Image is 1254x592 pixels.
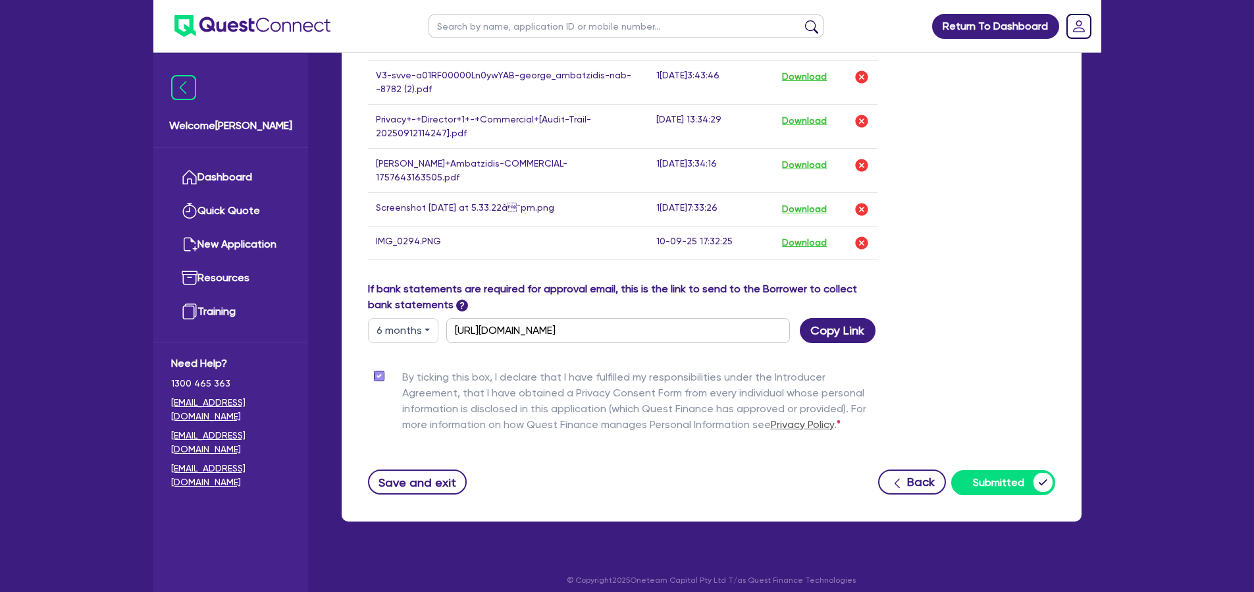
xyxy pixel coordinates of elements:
[648,104,773,148] td: [DATE] 13:34:29
[781,157,827,174] button: Download
[171,295,290,329] a: Training
[781,113,827,130] button: Download
[171,75,196,100] img: icon-menu-close
[648,60,773,104] td: 1[DATE]3:43:46
[368,192,649,226] td: Screenshot [DATE] at 5.33.22â¯pm.png
[648,192,773,226] td: 1[DATE]7:33:26
[171,356,290,371] span: Need Help?
[951,470,1055,495] button: Submitted
[932,14,1059,39] a: Return To Dashboard
[854,157,870,173] img: delete-icon
[1062,9,1096,43] a: Dropdown toggle
[781,201,827,218] button: Download
[182,203,197,219] img: quick-quote
[174,15,330,37] img: quest-connect-logo-blue
[648,226,773,259] td: 10-09-25 17:32:25
[854,235,870,251] img: delete-icon
[171,261,290,295] a: Resources
[182,304,197,319] img: training
[368,60,649,104] td: V3-svve-a01RF00000Ln0ywYAB-george_ambatzidis-nab--8782 (2).pdf
[171,462,290,489] a: [EMAIL_ADDRESS][DOMAIN_NAME]
[781,234,827,252] button: Download
[171,429,290,456] a: [EMAIL_ADDRESS][DOMAIN_NAME]
[429,14,823,38] input: Search by name, application ID or mobile number...
[648,148,773,192] td: 1[DATE]3:34:16
[171,194,290,228] a: Quick Quote
[368,318,438,343] button: Dropdown toggle
[854,113,870,129] img: delete-icon
[402,369,879,438] label: By ticking this box, I declare that I have fulfilled my responsibilities under the Introducer Agr...
[368,281,879,313] label: If bank statements are required for approval email, this is the link to send to the Borrower to c...
[368,148,649,192] td: [PERSON_NAME]+Ambatzidis-COMMERCIAL-1757643163505.pdf
[171,377,290,390] span: 1300 465 363
[800,318,875,343] button: Copy Link
[171,396,290,423] a: [EMAIL_ADDRESS][DOMAIN_NAME]
[854,69,870,85] img: delete-icon
[182,270,197,286] img: resources
[368,470,467,495] button: Save and exit
[368,104,649,148] td: Privacy+-+Director+1+-+Commercial+[Audit-Trail-20250912114247].pdf
[171,161,290,194] a: Dashboard
[171,228,290,261] a: New Application
[854,202,870,217] img: delete-icon
[182,236,197,252] img: new-application
[169,118,292,134] span: Welcome [PERSON_NAME]
[781,68,827,86] button: Download
[368,226,649,259] td: IMG_0294.PNG
[878,470,946,495] button: Back
[771,418,834,431] a: Privacy Policy
[456,300,468,311] span: ?
[332,574,1091,586] p: © Copyright 2025 Oneteam Capital Pty Ltd T/as Quest Finance Technologies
